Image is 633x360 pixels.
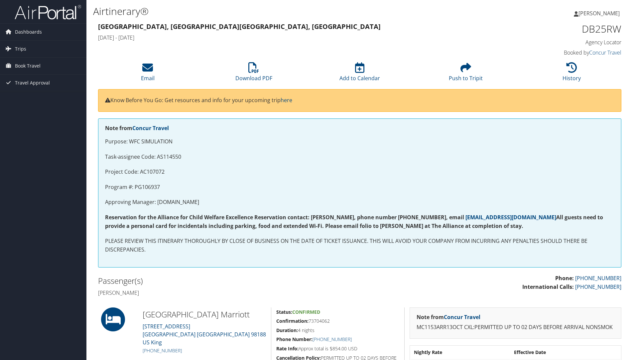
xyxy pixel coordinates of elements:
a: Concur Travel [132,124,169,132]
p: Task-assignee Code: AS114550 [105,153,614,161]
a: Add to Calendar [339,66,380,82]
strong: Note from [105,124,169,132]
a: [PHONE_NUMBER] [575,283,621,290]
span: [PERSON_NAME] [578,10,620,17]
strong: Duration: [276,327,298,333]
strong: [GEOGRAPHIC_DATA], [GEOGRAPHIC_DATA] [GEOGRAPHIC_DATA], [GEOGRAPHIC_DATA] [98,22,381,31]
strong: International Calls: [522,283,574,290]
a: History [563,66,581,82]
a: [PHONE_NUMBER] [313,336,352,342]
p: MC1153ARR13OCT CXL:PERMITTED UP TO 02 DAYS BEFORE ARRIVAL NONSMOK [417,323,614,332]
h2: [GEOGRAPHIC_DATA] Marriott [143,309,266,320]
h4: Agency Locator [498,39,621,46]
a: Download PDF [235,66,272,82]
strong: Please email folio to [PERSON_NAME] at The Alliance at completion of stay. [325,222,523,230]
a: Push to Tripit [449,66,483,82]
th: Nightly Rate [411,346,510,358]
th: Effective Date [511,346,620,358]
h4: [PERSON_NAME] [98,289,355,296]
a: [PERSON_NAME] [574,3,626,23]
strong: Reservation for the Alliance for Child Welfare Excellence Reservation contact: [PERSON_NAME], pho... [105,214,464,221]
h1: Airtinerary® [93,4,448,18]
strong: Phone Number: [276,336,313,342]
a: Concur Travel [589,49,621,56]
a: [PHONE_NUMBER] [575,274,621,282]
strong: Phone: [555,274,574,282]
img: airportal-logo.png [15,4,81,20]
strong: All guests need to provide a personal card for incidentals including parking, food and extended W... [105,214,603,230]
a: [EMAIL_ADDRESS][DOMAIN_NAME] [465,214,556,221]
p: Program #: PG106937 [105,183,614,192]
p: Purpose: WFC SIMULATION [105,137,614,146]
a: [PHONE_NUMBER] [143,347,182,354]
h4: Booked by [498,49,621,56]
a: here [281,96,292,104]
span: Dashboards [15,24,42,40]
p: Know Before You Go: Get resources and info for your upcoming trip [105,96,614,105]
span: Confirmed [292,309,320,315]
a: Concur Travel [444,313,480,321]
strong: Status: [276,309,292,315]
a: Email [141,66,155,82]
h5: Approx total is $854.00 USD [276,345,399,352]
p: PLEASE REVIEW THIS ITINERARY THOROUGHLY BY CLOSE OF BUSINESS ON THE DATE OF TICKET ISSUANCE. THIS... [105,237,614,254]
span: Trips [15,41,26,57]
h2: Passenger(s) [98,275,355,286]
strong: Rate Info: [276,345,299,352]
h4: [DATE] - [DATE] [98,34,488,41]
p: Project Code: AC107072 [105,168,614,176]
h1: DB25RW [498,22,621,36]
p: Approving Manager: [DOMAIN_NAME] [105,198,614,207]
span: Book Travel [15,58,41,74]
h5: 73704062 [276,318,399,324]
a: [STREET_ADDRESS][GEOGRAPHIC_DATA] [GEOGRAPHIC_DATA] 98188 US King [143,323,266,346]
h5: 4 nights [276,327,399,334]
span: Travel Approval [15,75,50,91]
strong: Confirmation: [276,318,309,324]
strong: Note from [417,313,480,321]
